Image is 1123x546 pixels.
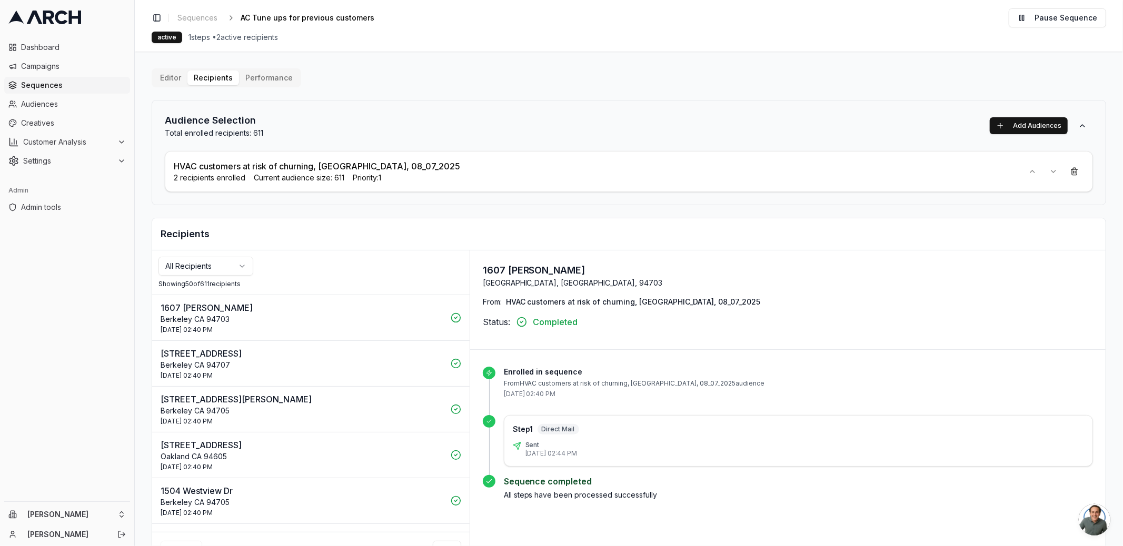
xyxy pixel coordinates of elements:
p: [STREET_ADDRESS] [161,530,444,543]
h2: Recipients [161,227,1097,241]
button: Add Audiences [990,117,1068,134]
span: Sequences [177,13,217,23]
p: [STREET_ADDRESS] [161,347,444,360]
button: Customer Analysis [4,134,130,150]
nav: breadcrumb [173,11,391,25]
p: [STREET_ADDRESS][PERSON_NAME] [161,393,444,406]
p: Sent [525,441,578,449]
button: Recipients [187,70,239,85]
span: Current audience size: 611 [254,173,344,183]
p: Berkeley CA 94703 [161,314,444,325]
button: [STREET_ADDRESS][PERSON_NAME]Berkeley CA 94705[DATE] 02:40 PM [152,387,470,432]
span: 1 steps • 2 active recipients [188,32,278,43]
p: 1607 [PERSON_NAME] [161,301,444,314]
p: [GEOGRAPHIC_DATA], [GEOGRAPHIC_DATA], 94703 [483,278,663,288]
div: Open chat [1079,504,1110,535]
p: Total enrolled recipients: 611 [165,128,263,138]
span: From: [483,297,502,307]
a: Admin tools [4,199,130,216]
span: [DATE] 02:40 PM [161,509,213,517]
span: Completed [533,316,578,328]
a: Sequences [173,11,222,25]
span: [PERSON_NAME] [27,510,113,519]
span: Campaigns [21,61,126,72]
div: active [152,32,182,43]
p: From HVAC customers at risk of churning, [GEOGRAPHIC_DATA], 08_07_2025 audience [504,379,1093,388]
div: Admin [4,182,130,199]
span: Status: [483,316,510,328]
p: 1607 [PERSON_NAME] [483,263,663,278]
span: Priority: 1 [353,173,381,183]
a: Campaigns [4,58,130,75]
span: Dashboard [21,42,126,53]
button: [PERSON_NAME] [4,506,130,523]
a: Audiences [4,96,130,113]
p: HVAC customers at risk of churning, [GEOGRAPHIC_DATA], 08_07_2025 [174,160,460,173]
p: Step 1 [513,424,533,434]
button: Pause Sequence [1009,8,1106,27]
span: Audiences [21,99,126,109]
span: Settings [23,156,113,166]
button: Editor [154,70,187,85]
span: HVAC customers at risk of churning, [GEOGRAPHIC_DATA], 08_07_2025 [506,297,761,307]
p: [STREET_ADDRESS] [161,439,444,451]
span: 2 recipients enrolled [174,173,245,183]
p: Enrolled in sequence [504,367,1093,377]
button: 1607 [PERSON_NAME]Berkeley CA 94703[DATE] 02:40 PM [152,295,470,340]
a: Dashboard [4,39,130,56]
p: [DATE] 02:40 PM [504,390,1093,398]
p: [DATE] 02:44 PM [525,449,578,458]
button: [STREET_ADDRESS]Berkeley CA 94707[DATE] 02:40 PM [152,341,470,386]
a: Creatives [4,115,130,132]
p: Berkeley CA 94705 [161,497,444,508]
button: Performance [239,70,299,85]
button: 1504 Westview DrBerkeley CA 94705[DATE] 02:40 PM [152,478,470,523]
span: Creatives [21,118,126,128]
h2: Audience Selection [165,113,263,128]
p: Berkeley CA 94705 [161,406,444,416]
p: Oakland CA 94605 [161,451,444,462]
span: Customer Analysis [23,137,113,147]
span: [DATE] 02:40 PM [161,371,213,380]
span: AC Tune ups for previous customers [241,13,374,23]
div: Showing 50 of 611 recipients [158,280,463,288]
button: Settings [4,153,130,169]
p: 1504 Westview Dr [161,484,444,497]
button: [STREET_ADDRESS]Oakland CA 94605[DATE] 02:40 PM [152,432,470,478]
span: [DATE] 02:40 PM [161,326,213,334]
span: Sequences [21,80,126,90]
span: Direct Mail [538,424,579,434]
p: Berkeley CA 94707 [161,360,444,370]
p: All steps have been processed successfully [504,490,1093,500]
span: [DATE] 02:40 PM [161,417,213,426]
a: Sequences [4,77,130,94]
p: Sequence completed [504,475,1093,488]
button: Log out [114,527,129,542]
a: [PERSON_NAME] [27,529,106,540]
span: [DATE] 02:40 PM [161,463,213,471]
span: Admin tools [21,202,126,213]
